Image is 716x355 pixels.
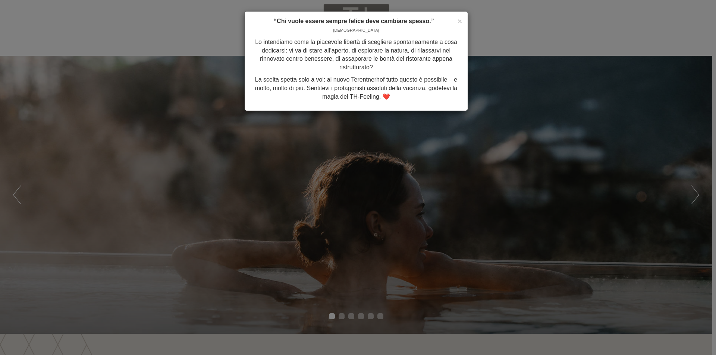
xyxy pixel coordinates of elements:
[458,17,462,25] button: Close
[274,18,434,24] strong: “Chi vuole essere sempre felice deve cambiare spesso.”
[333,28,379,32] span: [DEMOGRAPHIC_DATA]
[250,38,462,72] p: Lo intendiamo come la piacevole libertà di scegliere spontaneamente a cosa dedicarsi: vi va di st...
[250,76,462,101] p: La scelta spetta solo a voi: al nuovo Terentnerhof tutto questo è possibile – e molto, molto di p...
[458,17,462,25] span: ×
